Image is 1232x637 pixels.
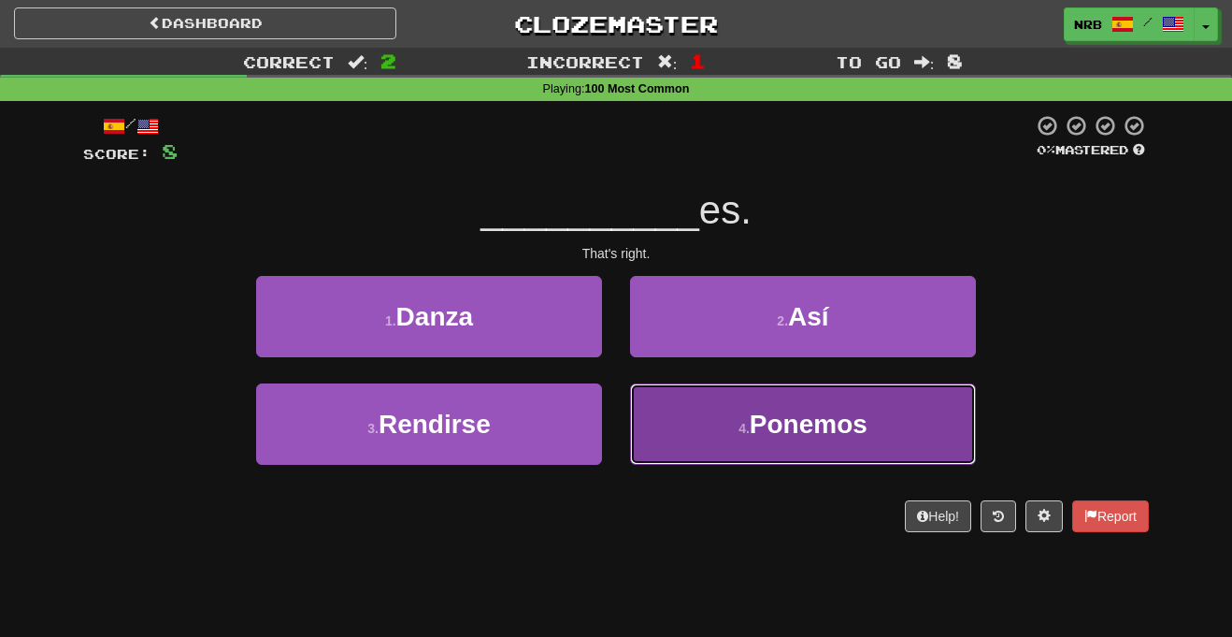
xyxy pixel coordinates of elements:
[1033,142,1149,159] div: Mastered
[83,114,178,138] div: /
[14,7,396,39] a: Dashboard
[630,276,976,357] button: 2.Así
[1143,15,1153,28] span: /
[348,54,368,70] span: :
[367,421,379,436] small: 3 .
[1037,142,1055,157] span: 0 %
[777,313,788,328] small: 2 .
[584,82,689,95] strong: 100 Most Common
[1064,7,1195,41] a: nrb /
[396,302,473,331] span: Danza
[243,52,335,71] span: Correct
[1072,500,1149,532] button: Report
[630,384,976,465] button: 4.Ponemos
[380,50,396,72] span: 2
[256,384,602,465] button: 3.Rendirse
[162,139,178,163] span: 8
[947,50,963,72] span: 8
[526,52,644,71] span: Incorrect
[379,410,491,439] span: Rendirse
[738,421,750,436] small: 4 .
[699,188,752,232] span: es.
[750,410,867,439] span: Ponemos
[1074,16,1102,33] span: nrb
[83,244,1149,263] div: That's right.
[424,7,807,40] a: Clozemaster
[83,146,150,162] span: Score:
[788,302,829,331] span: Así
[385,313,396,328] small: 1 .
[905,500,971,532] button: Help!
[256,276,602,357] button: 1.Danza
[690,50,706,72] span: 1
[836,52,901,71] span: To go
[480,188,699,232] span: __________
[657,54,678,70] span: :
[981,500,1016,532] button: Round history (alt+y)
[914,54,935,70] span: :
